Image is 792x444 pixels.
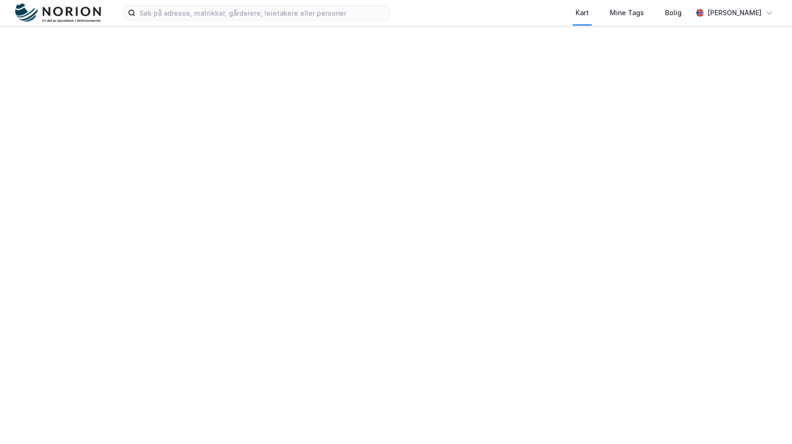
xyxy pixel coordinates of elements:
[665,7,682,19] div: Bolig
[744,398,792,444] iframe: Chat Widget
[610,7,644,19] div: Mine Tags
[136,6,390,20] input: Søk på adresse, matrikkel, gårdeiere, leietakere eller personer
[707,7,762,19] div: [PERSON_NAME]
[15,3,101,23] img: norion-logo.80e7a08dc31c2e691866.png
[576,7,589,19] div: Kart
